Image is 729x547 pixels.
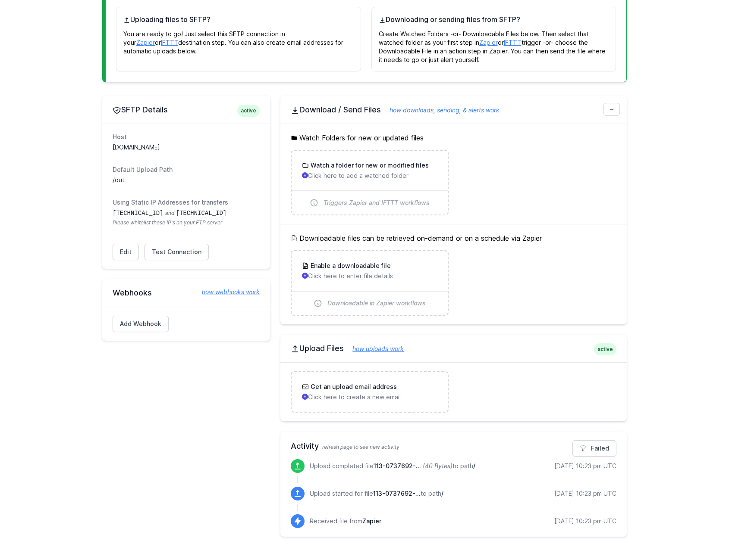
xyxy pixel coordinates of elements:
[292,151,447,214] a: Watch a folder for new or modified files Click here to add a watched folder Triggers Zapier and I...
[113,244,139,260] a: Edit
[344,345,404,352] a: how uploads work
[292,372,447,412] a: Get an upload email address Click here to create a new email
[302,272,437,280] p: Click here to enter file details
[161,39,178,46] a: IFTTT
[113,133,260,141] dt: Host
[379,14,609,25] h4: Downloading or sending files from SFTP?
[594,343,616,355] span: active
[292,251,447,315] a: Enable a downloadable file Click here to enter file details Downloadable in Zapier workflows
[310,462,475,470] p: Upload completed file to path
[379,25,609,64] p: Create Watched Folders -or- Downloadable Files below. Then select that watched folder as your fir...
[113,105,260,115] h2: SFTP Details
[113,210,163,217] code: [TECHNICAL_ID]
[572,440,616,457] a: Failed
[362,517,381,525] span: Zapier
[381,106,500,114] a: how downloads, sending, & alerts work
[310,517,381,525] p: Received file from
[113,198,260,207] dt: Using Static IP Addresses for transfers
[113,176,260,184] dd: /out
[479,39,498,46] a: Zapier
[193,288,260,296] a: how webhooks work
[291,133,616,143] h5: Watch Folders for new or updated files
[504,39,522,46] a: IFTTT
[310,489,443,498] p: Upload started for file to path
[302,393,437,401] p: Click here to create a new email
[554,517,616,525] div: [DATE] 10:23 pm UTC
[291,440,616,452] h2: Activity
[309,261,391,270] h3: Enable a downloadable file
[302,171,437,180] p: Click here to add a watched folder
[322,444,399,450] span: refresh page to see new activity
[152,248,201,256] span: Test Connection
[291,233,616,243] h5: Downloadable files can be retrieved on-demand or on a schedule via Zapier
[441,490,443,497] span: /
[686,504,719,537] iframe: Drift Widget Chat Controller
[136,39,155,46] a: Zapier
[123,14,354,25] h4: Uploading files to SFTP?
[423,462,452,469] i: (40 Bytes)
[123,25,354,56] p: You are ready to go! Just select this SFTP connection in your or destination step. You can also c...
[327,299,426,308] span: Downloadable in Zapier workflows
[176,210,227,217] code: [TECHNICAL_ID]
[113,143,260,152] dd: [DOMAIN_NAME]
[237,105,260,117] span: active
[309,382,397,391] h3: Get an upload email address
[473,462,475,469] span: /
[145,244,209,260] a: Test Connection
[554,462,616,470] div: [DATE] 10:23 pm UTC
[291,105,616,115] h2: Download / Send Files
[291,343,616,354] h2: Upload Files
[165,210,174,216] span: and
[113,316,169,332] a: Add Webhook
[309,161,429,170] h3: Watch a folder for new or modified files
[324,199,430,207] span: Triggers Zapier and IFTTT workflows
[373,490,421,497] span: 113-0737692-0045045.csv
[113,165,260,174] dt: Default Upload Path
[113,219,260,226] span: Please whitelist these IP's on your FTP server
[554,489,616,498] div: [DATE] 10:23 pm UTC
[374,462,421,469] span: 113-0737692-0045045.csv
[113,288,260,298] h2: Webhooks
